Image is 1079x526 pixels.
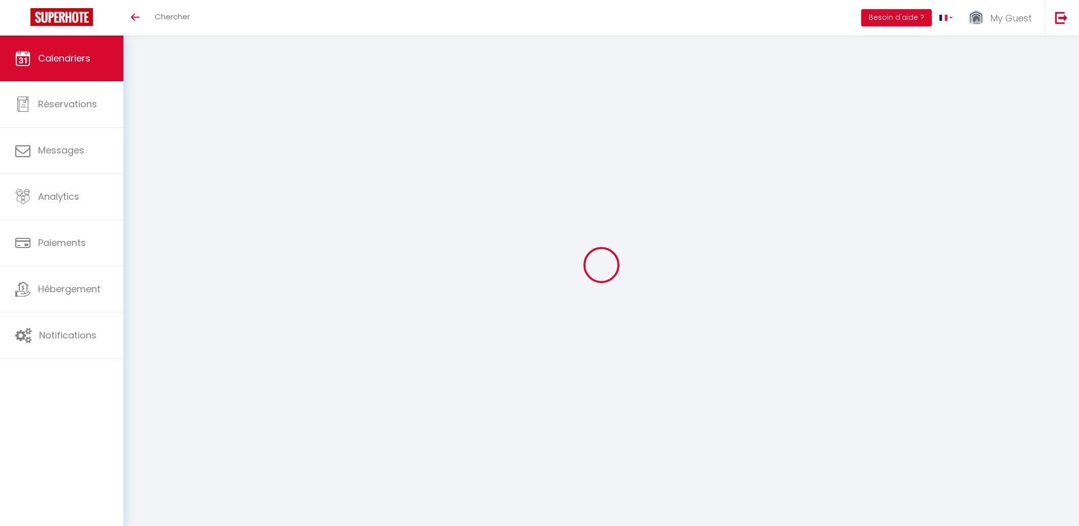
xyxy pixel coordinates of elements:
[39,329,96,342] span: Notifications
[38,52,90,65] span: Calendriers
[1055,11,1068,24] img: logout
[968,9,984,27] img: ...
[38,236,86,249] span: Paiements
[30,8,93,26] img: Super Booking
[38,190,79,203] span: Analytics
[990,12,1032,24] span: My Guest
[155,11,190,22] span: Chercher
[861,9,932,26] button: Besoin d'aide ?
[38,98,97,110] span: Réservations
[38,144,84,157] span: Messages
[38,283,101,295] span: Hébergement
